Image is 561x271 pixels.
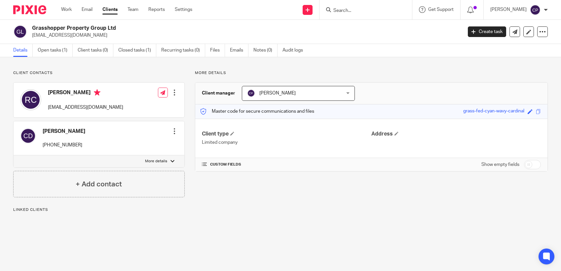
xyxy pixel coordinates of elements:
[210,44,225,57] a: Files
[148,6,165,13] a: Reports
[282,44,308,57] a: Audit logs
[481,161,519,168] label: Show empty fields
[32,32,458,39] p: [EMAIL_ADDRESS][DOMAIN_NAME]
[13,25,27,39] img: svg%3E
[145,159,167,164] p: More details
[20,89,41,110] img: svg%3E
[468,26,506,37] a: Create task
[102,6,118,13] a: Clients
[13,5,46,14] img: Pixie
[48,89,123,97] h4: [PERSON_NAME]
[20,128,36,144] img: svg%3E
[195,70,548,76] p: More details
[428,7,454,12] span: Get Support
[61,6,72,13] a: Work
[32,25,373,32] h2: Grasshopper Property Group Ltd
[48,104,123,111] p: [EMAIL_ADDRESS][DOMAIN_NAME]
[161,44,205,57] a: Recurring tasks (0)
[13,44,33,57] a: Details
[94,89,100,96] i: Primary
[371,131,541,137] h4: Address
[78,44,113,57] a: Client tasks (0)
[530,5,541,15] img: svg%3E
[202,131,371,137] h4: Client type
[200,108,314,115] p: Master code for secure communications and files
[463,108,524,115] div: grass-fed-cyan-wavy-cardinal
[490,6,527,13] p: [PERSON_NAME]
[247,89,255,97] img: svg%3E
[202,90,235,97] h3: Client manager
[333,8,392,14] input: Search
[13,70,185,76] p: Client contacts
[43,142,85,148] p: [PHONE_NUMBER]
[230,44,248,57] a: Emails
[118,44,156,57] a: Closed tasks (1)
[82,6,93,13] a: Email
[43,128,85,135] h4: [PERSON_NAME]
[259,91,296,96] span: [PERSON_NAME]
[175,6,192,13] a: Settings
[253,44,278,57] a: Notes (0)
[202,162,371,167] h4: CUSTOM FIELDS
[128,6,138,13] a: Team
[38,44,73,57] a: Open tasks (1)
[13,207,185,213] p: Linked clients
[202,139,371,146] p: Limited company
[76,179,122,189] h4: + Add contact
